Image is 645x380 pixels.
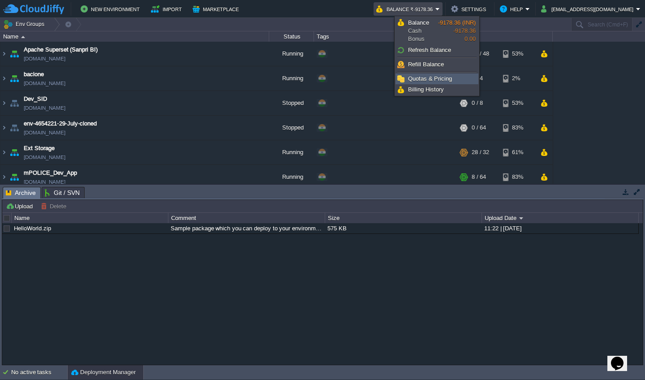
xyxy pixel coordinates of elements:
div: 8 / 64 [472,165,486,189]
button: Balance ₹-9178.36 [376,4,435,14]
button: [EMAIL_ADDRESS][DOMAIN_NAME] [541,4,636,14]
img: AMDAwAAAACH5BAEAAAAALAAAAAABAAEAAAICRAEAOw== [0,140,8,164]
span: Refill Balance [408,61,444,68]
img: AMDAwAAAACH5BAEAAAAALAAAAAABAAEAAAICRAEAOw== [8,42,21,66]
a: env-4654221-29-July-cloned [24,119,97,128]
div: Running [269,140,314,164]
a: [DOMAIN_NAME] [24,104,65,112]
img: AMDAwAAAACH5BAEAAAAALAAAAAABAAEAAAICRAEAOw== [8,66,21,91]
div: Name [1,31,269,42]
a: Quotas & Pricing [396,74,478,84]
a: Refresh Balance [396,45,478,55]
span: -9178.36 (INR) [438,19,476,26]
iframe: chat widget [607,344,636,371]
a: [DOMAIN_NAME] [24,177,65,186]
div: Running [269,165,314,189]
img: AMDAwAAAACH5BAEAAAAALAAAAAABAAEAAAICRAEAOw== [0,66,8,91]
div: No active tasks [11,365,67,380]
div: Running [269,66,314,91]
img: AMDAwAAAACH5BAEAAAAALAAAAAABAAEAAAICRAEAOw== [0,91,8,115]
button: Upload [6,202,35,210]
div: 11:22 | [DATE] [482,223,638,233]
div: Size [326,213,482,223]
img: AMDAwAAAACH5BAEAAAAALAAAAAABAAEAAAICRAEAOw== [8,91,21,115]
button: Env Groups [3,18,47,30]
span: Git / SVN [45,187,80,198]
div: Tags [314,31,457,42]
div: Comment [169,213,325,223]
div: Name [12,213,168,223]
a: baclone [24,70,44,79]
button: Delete [41,202,69,210]
a: HelloWorld.zip [14,225,51,232]
div: 83% [503,165,532,189]
div: 53% [503,91,532,115]
button: Marketplace [193,4,241,14]
div: 575 KB [325,223,481,233]
a: [DOMAIN_NAME] [24,128,65,137]
span: -9178.36 0.00 [438,19,476,42]
button: Import [151,4,185,14]
a: Dev_SID [24,95,47,104]
button: Deployment Manager [71,368,136,377]
a: Refill Balance [396,60,478,69]
span: [DOMAIN_NAME] [24,153,65,162]
span: Quotas & Pricing [408,75,452,82]
span: Archive [6,187,36,199]
div: 61% [503,140,532,164]
button: Settings [451,4,489,14]
div: 0 / 64 [472,116,486,140]
span: Refresh Balance [408,47,451,53]
span: Balance [408,19,429,26]
img: AMDAwAAAACH5BAEAAAAALAAAAAABAAEAAAICRAEAOw== [8,116,21,140]
div: Stopped [269,91,314,115]
img: AMDAwAAAACH5BAEAAAAALAAAAAABAAEAAAICRAEAOw== [8,165,21,189]
a: BalanceCashBonus-9178.36 (INR)-9178.360.00 [396,17,478,44]
span: [DOMAIN_NAME] [24,79,65,88]
div: 0 / 8 [472,91,483,115]
div: 83% [503,116,532,140]
div: Status [270,31,314,42]
div: Stopped [269,116,314,140]
div: 2% [503,66,532,91]
a: Ext Storage [24,144,55,153]
a: Apache Superset (Sanpri BI) [24,45,98,54]
button: New Environment [81,4,142,14]
span: Billing History [408,86,444,93]
img: CloudJiffy [3,4,64,15]
div: Upload Date [482,213,638,223]
div: 28 / 32 [472,140,489,164]
a: [DOMAIN_NAME] [24,54,65,63]
a: mPOLICE_Dev_App [24,168,77,177]
a: Billing History [396,85,478,95]
div: 53% [503,42,532,66]
img: AMDAwAAAACH5BAEAAAAALAAAAAABAAEAAAICRAEAOw== [0,116,8,140]
img: AMDAwAAAACH5BAEAAAAALAAAAAABAAEAAAICRAEAOw== [0,165,8,189]
img: AMDAwAAAACH5BAEAAAAALAAAAAABAAEAAAICRAEAOw== [8,140,21,164]
img: AMDAwAAAACH5BAEAAAAALAAAAAABAAEAAAICRAEAOw== [0,42,8,66]
div: Sample package which you can deploy to your environment. Feel free to delete and upload a package... [168,223,324,233]
span: Cash Bonus [408,19,438,43]
button: Help [500,4,525,14]
div: Usage [458,31,552,42]
img: AMDAwAAAACH5BAEAAAAALAAAAAABAAEAAAICRAEAOw== [21,36,25,38]
div: Running [269,42,314,66]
